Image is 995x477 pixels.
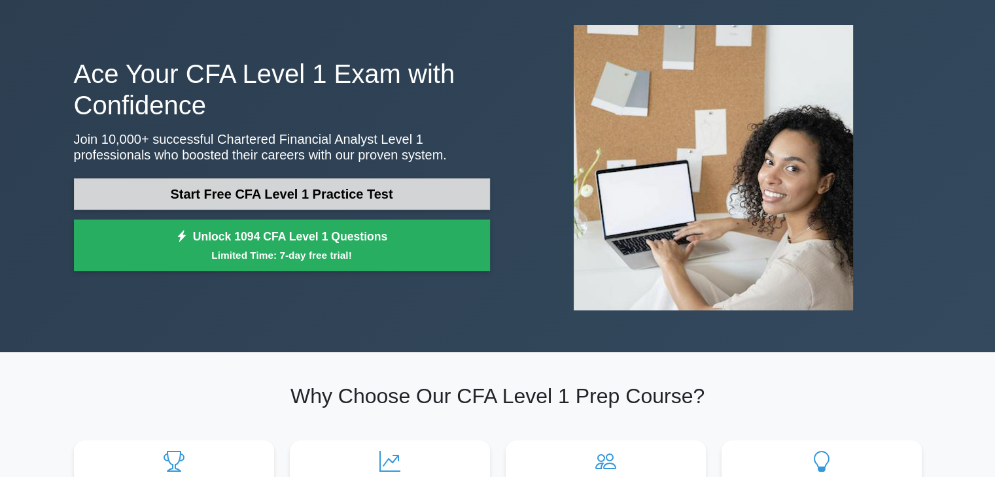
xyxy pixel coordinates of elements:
h2: Why Choose Our CFA Level 1 Prep Course? [74,384,922,408]
a: Unlock 1094 CFA Level 1 QuestionsLimited Time: 7-day free trial! [74,220,490,272]
h1: Ace Your CFA Level 1 Exam with Confidence [74,58,490,121]
a: Start Free CFA Level 1 Practice Test [74,178,490,210]
small: Limited Time: 7-day free trial! [90,248,474,263]
p: Join 10,000+ successful Chartered Financial Analyst Level 1 professionals who boosted their caree... [74,131,490,163]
